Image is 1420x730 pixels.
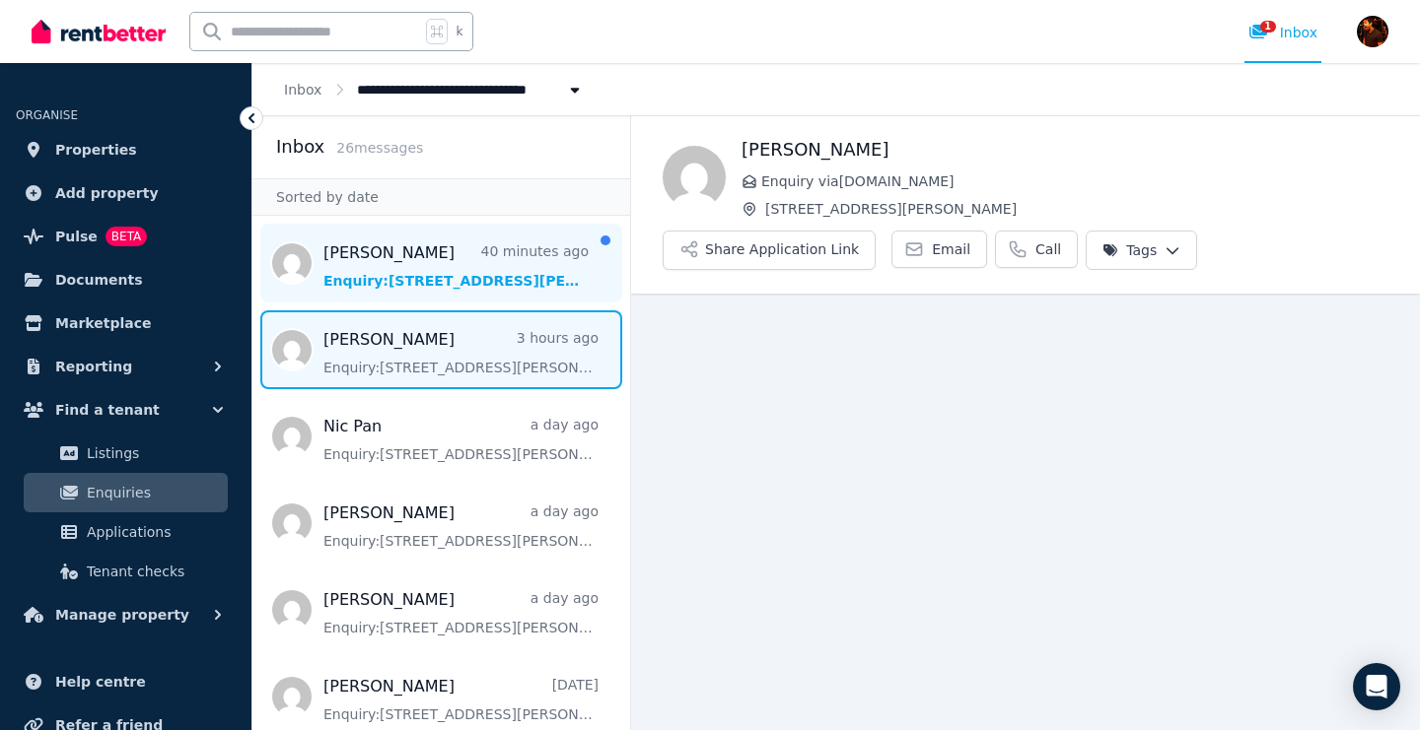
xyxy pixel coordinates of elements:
a: [PERSON_NAME]a day agoEnquiry:[STREET_ADDRESS][PERSON_NAME]. [323,501,599,551]
a: Properties [16,130,236,169]
div: Open Intercom Messenger [1353,663,1400,710]
a: Help centre [16,662,236,701]
a: [PERSON_NAME]3 hours agoEnquiry:[STREET_ADDRESS][PERSON_NAME]. [323,328,599,377]
h2: Inbox [276,133,324,161]
span: BETA [106,227,147,246]
a: Nic Pana day agoEnquiry:[STREET_ADDRESS][PERSON_NAME]. [323,415,599,464]
span: [STREET_ADDRESS][PERSON_NAME] [765,199,1388,219]
a: Marketplace [16,303,236,343]
img: Sergio Lourenco da Silva [1357,16,1388,47]
a: [PERSON_NAME]40 minutes agoEnquiry:[STREET_ADDRESS][PERSON_NAME]. [323,241,589,291]
span: Applications [87,520,220,544]
a: Applications [24,512,228,552]
a: [PERSON_NAME]a day agoEnquiry:[STREET_ADDRESS][PERSON_NAME]. [323,588,599,637]
button: Tags [1086,231,1197,270]
span: Listings [87,441,220,465]
span: Manage property [55,603,189,627]
span: k [456,24,462,39]
a: PulseBETA [16,217,236,256]
span: Tenant checks [87,560,220,583]
span: 1 [1260,21,1276,33]
button: Reporting [16,347,236,386]
span: Enquiries [87,481,220,504]
span: Help centre [55,670,146,694]
img: Edgar Meier [663,146,726,209]
button: Manage property [16,595,236,634]
button: Find a tenant [16,390,236,430]
span: Find a tenant [55,398,160,422]
a: Add property [16,173,236,213]
a: Listings [24,433,228,473]
span: Reporting [55,355,132,378]
span: Add property [55,181,159,205]
span: Marketplace [55,311,151,335]
a: Call [995,231,1078,268]
button: Share Application Link [663,231,876,270]
img: RentBetter [32,17,166,46]
span: Documents [55,268,143,292]
span: Enquiry via [DOMAIN_NAME] [761,171,1388,191]
span: ORGANISE [16,108,78,122]
a: Email [891,231,987,268]
nav: Breadcrumb [252,63,616,115]
span: Tags [1102,240,1157,260]
span: Pulse [55,225,98,248]
div: Sorted by date [252,178,630,216]
a: Enquiries [24,473,228,512]
div: Inbox [1248,23,1317,42]
span: Properties [55,138,137,162]
a: Documents [16,260,236,299]
span: Call [1035,239,1061,259]
a: Inbox [284,82,321,98]
span: 26 message s [336,140,423,156]
span: Email [932,239,970,259]
h1: [PERSON_NAME] [742,136,1388,164]
a: [PERSON_NAME][DATE]Enquiry:[STREET_ADDRESS][PERSON_NAME]. [323,675,599,724]
a: Tenant checks [24,552,228,591]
